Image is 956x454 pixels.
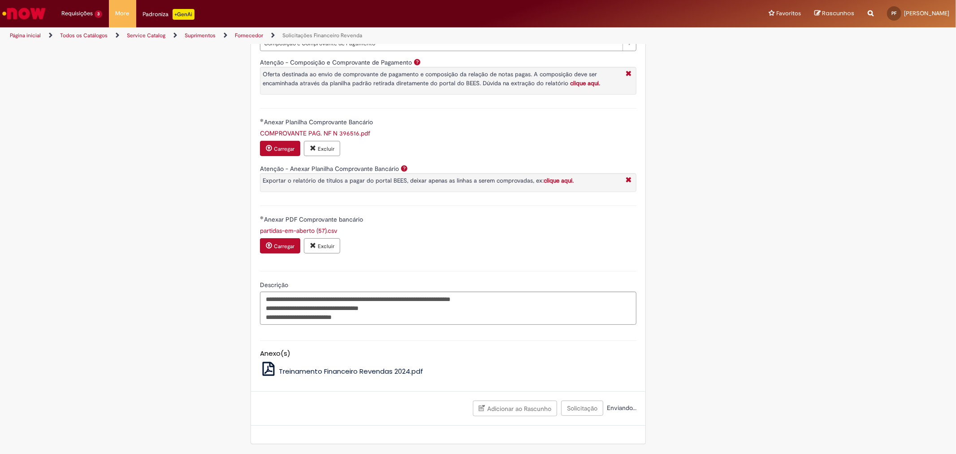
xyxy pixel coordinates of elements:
[623,70,634,79] i: Fechar More information Por question_atencao
[264,118,375,126] span: Anexar Planilha Comprovante Bancário
[274,145,294,153] small: Carregar
[127,32,165,39] a: Service Catalog
[544,177,574,184] a: clique aqui.
[279,367,423,376] span: Treinamento Financeiro Revendas 2024.pdf
[7,27,631,44] ul: Trilhas de página
[304,238,340,253] button: Excluir anexo partidas-em-aberto (57).csv
[814,9,854,18] a: Rascunhos
[173,9,195,20] p: +GenAi
[260,165,399,173] label: Atenção - Anexar Planilha Comprovante Bancário
[235,32,263,39] a: Fornecedor
[260,350,636,358] h5: Anexo(s)
[260,292,636,325] textarea: Descrição
[274,243,294,250] small: Carregar
[304,141,340,156] button: Excluir anexo COMPROVANTE PAG. NF N 396516.pdf
[264,215,365,223] span: Anexar PDF Comprovante bancário
[318,145,334,153] small: Excluir
[776,9,801,18] span: Favoritos
[263,177,574,184] span: Exportar o relatório de títulos a pagar do portal BEES, deixar apenas as linhas a serem comprovad...
[95,10,102,18] span: 3
[260,281,290,289] span: Descrição
[892,10,897,16] span: PF
[263,70,600,87] span: Oferta destinada ao envio de comprovante de pagamento e composição da relação de notas pagas. A c...
[143,9,195,20] div: Padroniza
[260,118,264,122] span: Obrigatório Preenchido
[260,238,300,253] button: Carregar anexo de Anexar PDF Comprovante bancário Required
[260,58,412,66] label: Atenção - Composição e Comprovante de Pagamento
[904,9,949,17] span: [PERSON_NAME]
[1,4,47,22] img: ServiceNow
[605,404,636,412] span: Enviando...
[399,165,410,172] span: Ajuda para Atenção - Anexar Planilha Comprovante Bancário
[260,141,300,156] button: Carregar anexo de Anexar Planilha Comprovante Bancário Required
[185,32,216,39] a: Suprimentos
[60,32,108,39] a: Todos os Catálogos
[10,32,41,39] a: Página inicial
[623,176,634,185] i: Fechar More information Por question_atencao_comprovante_bancario
[260,227,337,235] a: Download de partidas-em-aberto (57).csv
[412,58,423,65] span: Ajuda para Atenção - Composição e Comprovante de Pagamento
[570,79,600,87] a: clique aqui.
[260,216,264,219] span: Obrigatório Preenchido
[260,367,423,376] a: Treinamento Financeiro Revendas 2024.pdf
[61,9,93,18] span: Requisições
[116,9,130,18] span: More
[260,129,370,137] a: Download de COMPROVANTE PAG. NF N 396516.pdf
[318,243,334,250] small: Excluir
[822,9,854,17] span: Rascunhos
[282,32,362,39] a: Solicitações Financeiro Revenda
